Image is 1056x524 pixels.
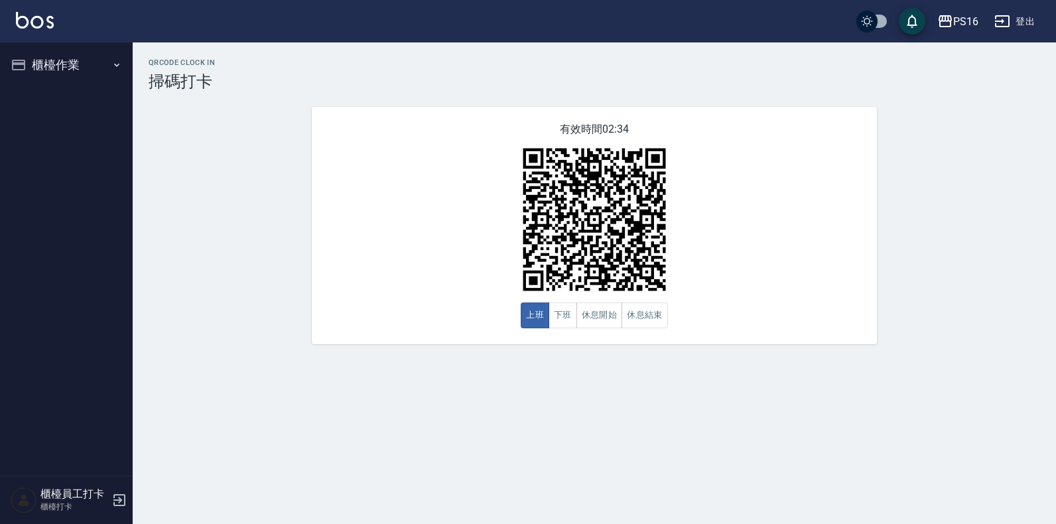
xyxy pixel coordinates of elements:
button: 休息開始 [576,302,623,328]
img: Logo [16,12,54,29]
h2: QRcode Clock In [149,58,1040,67]
div: PS16 [953,13,978,30]
p: 櫃檯打卡 [40,501,108,513]
img: Person [11,487,37,513]
h5: 櫃檯員工打卡 [40,488,108,501]
h3: 掃碼打卡 [149,72,1040,91]
button: 下班 [549,302,577,328]
div: 有效時間 02:34 [312,107,877,344]
button: 櫃檯作業 [5,48,127,82]
button: save [899,8,925,34]
button: 登出 [989,9,1040,34]
button: 休息結束 [622,302,668,328]
button: 上班 [521,302,549,328]
button: PS16 [932,8,984,35]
